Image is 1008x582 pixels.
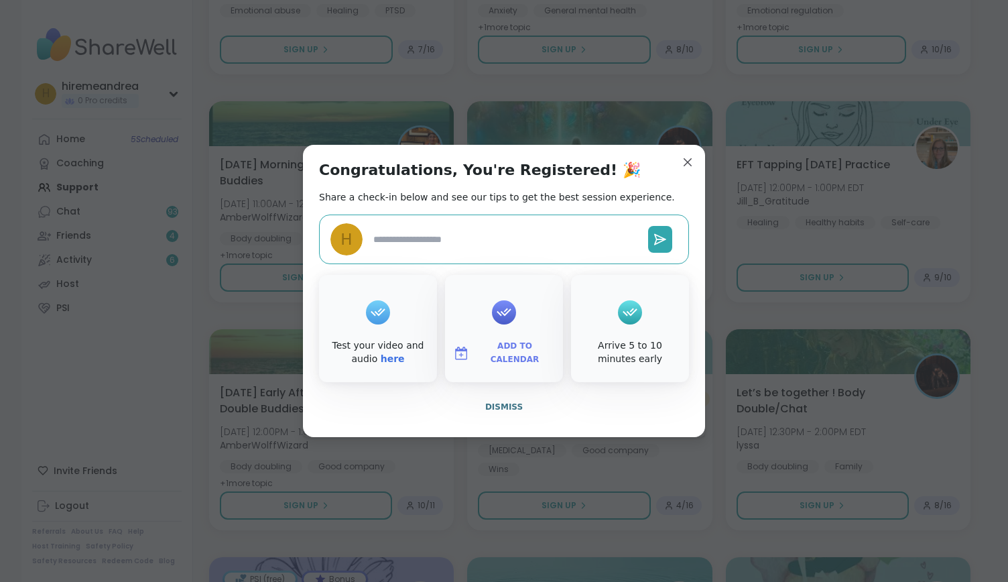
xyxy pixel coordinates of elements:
[322,339,434,365] div: Test your video and audio
[475,340,555,366] span: Add to Calendar
[485,402,523,412] span: Dismiss
[319,393,689,421] button: Dismiss
[340,228,352,251] span: h
[453,345,469,361] img: ShareWell Logomark
[574,339,686,365] div: Arrive 5 to 10 minutes early
[319,190,675,204] h2: Share a check-in below and see our tips to get the best session experience.
[381,353,405,364] a: here
[448,339,560,367] button: Add to Calendar
[319,161,641,180] h1: Congratulations, You're Registered! 🎉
